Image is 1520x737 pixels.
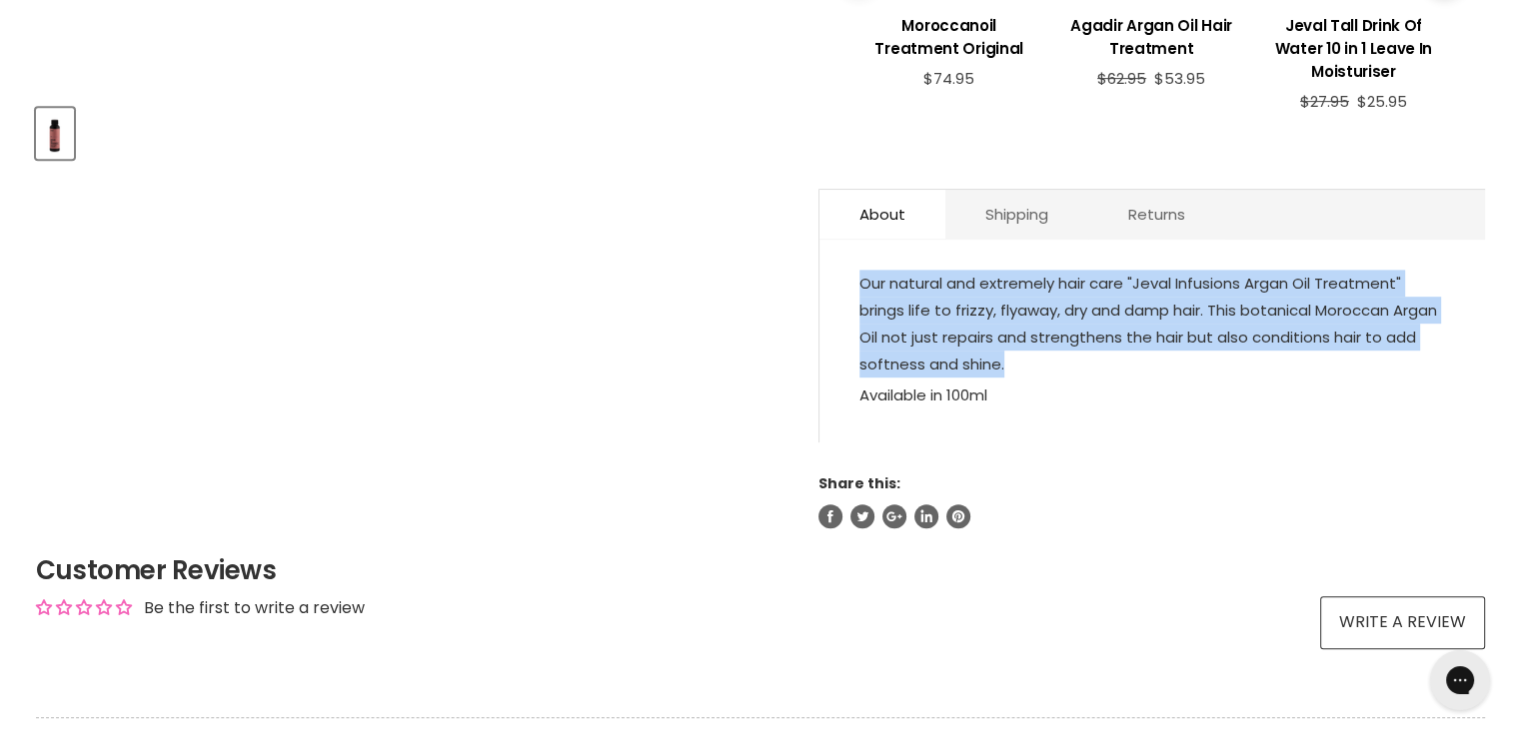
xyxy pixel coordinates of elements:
h2: Customer Reviews [36,552,1485,588]
a: Write a review [1320,596,1485,648]
p: Available in 100ml [859,381,1445,412]
aside: Share this: [818,474,1485,528]
span: Our natural and extremely hair care "Jeval Infusions Argan Oil Treatment" brings life to frizzy, ... [859,273,1437,374]
button: Jeval Argan Oil Treatment [36,108,74,159]
span: $27.95 [1300,91,1349,112]
a: Shipping [945,190,1088,239]
span: $62.95 [1097,68,1146,89]
span: $25.95 [1357,91,1407,112]
a: About [819,190,945,239]
img: Jeval Argan Oil Treatment [38,110,72,157]
div: Product thumbnails [33,102,785,159]
h3: Moroccanoil Treatment Original [858,14,1040,60]
div: Average rating is 0.00 stars [36,596,132,619]
div: Be the first to write a review [144,597,365,619]
h3: Agadir Argan Oil Hair Treatment [1060,14,1242,60]
a: Returns [1088,190,1225,239]
span: $74.95 [923,68,974,89]
iframe: Gorgias live chat messenger [1420,643,1500,717]
h3: Jeval Tall Drink Of Water 10 in 1 Leave In Moisturiser [1262,14,1444,83]
span: Share this: [818,473,900,493]
span: $53.95 [1154,68,1205,89]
